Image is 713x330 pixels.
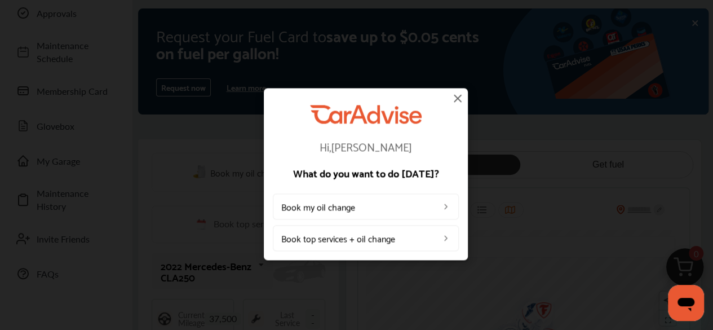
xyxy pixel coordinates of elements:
img: left_arrow_icon.0f472efe.svg [441,234,450,243]
a: Book my oil change [273,193,459,219]
img: CarAdvise Logo [310,105,422,124]
img: close-icon.a004319c.svg [451,91,464,105]
a: Book top services + oil change [273,225,459,251]
img: left_arrow_icon.0f472efe.svg [441,202,450,211]
p: Hi, [PERSON_NAME] [273,140,459,152]
p: What do you want to do [DATE]? [273,168,459,178]
iframe: Button to launch messaging window [668,285,704,321]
